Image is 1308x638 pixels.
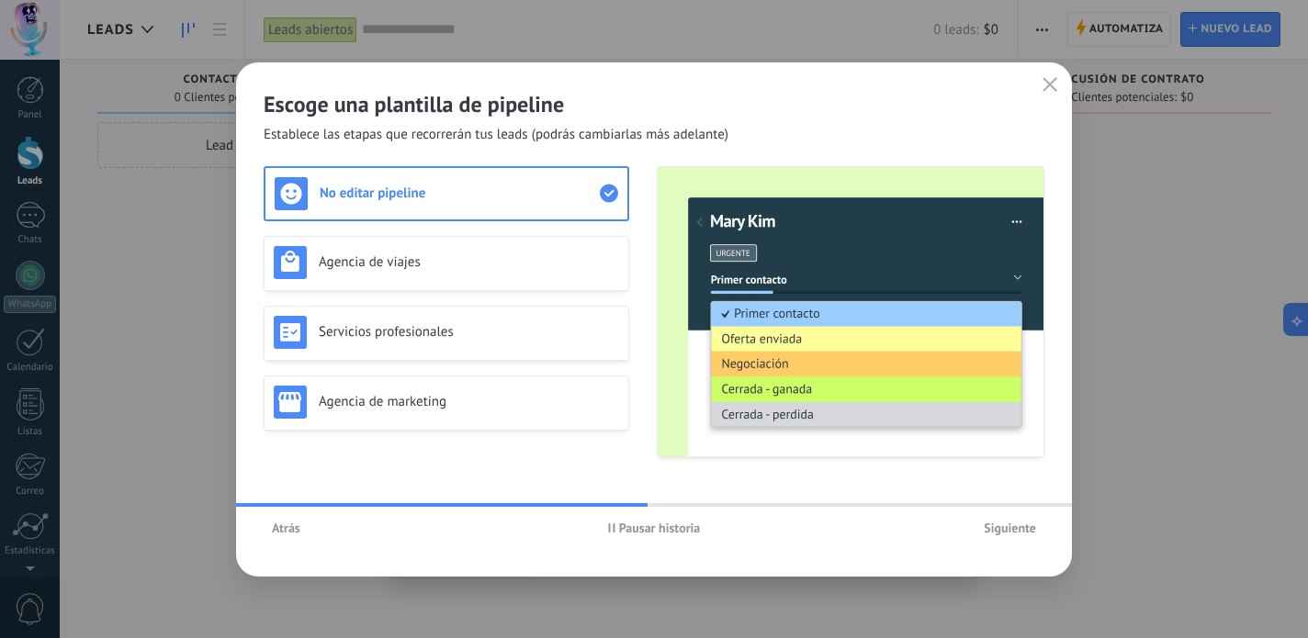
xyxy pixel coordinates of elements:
[319,323,619,341] h3: Servicios profesionales
[600,514,709,542] button: Pausar historia
[272,521,300,534] span: Atrás
[619,521,701,534] span: Pausar historia
[264,514,309,542] button: Atrás
[319,393,619,410] h3: Agencia de marketing
[319,253,619,271] h3: Agencia de viajes
[975,514,1044,542] button: Siguiente
[264,90,1044,118] h2: Escoge una plantilla de pipeline
[984,521,1036,534] span: Siguiente
[320,185,600,202] h3: No editar pipeline
[264,126,728,144] span: Establece las etapas que recorrerán tus leads (podrás cambiarlas más adelante)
